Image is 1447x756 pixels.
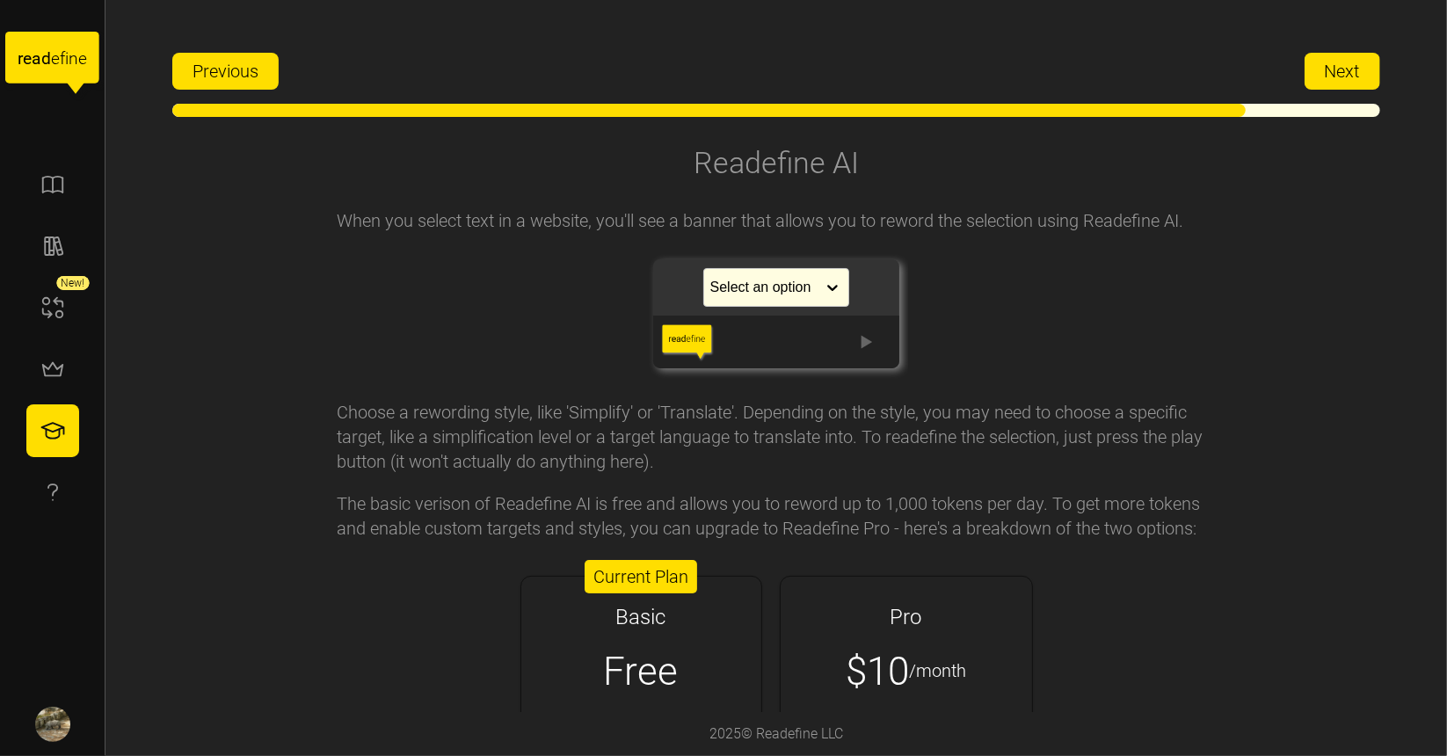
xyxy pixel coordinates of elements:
[65,48,69,69] tspan: i
[32,48,40,69] tspan: a
[604,642,679,701] p: Free
[35,707,70,742] img: Jorge Mota
[172,53,279,90] button: Previous
[337,491,1216,541] p: The basic verison of Readefine AI is free and allows you to reword up to 1,000 tokens per day. To...
[846,642,909,701] p: $10
[18,74,68,109] img: Logo
[41,48,51,69] tspan: d
[585,560,697,593] div: Current Plan
[78,48,87,69] tspan: e
[1305,53,1380,90] button: Next
[5,14,99,110] a: readefine
[51,48,60,69] tspan: e
[701,715,852,754] div: 2025 © Readefine LLC
[694,143,859,182] h1: Readefine AI
[69,48,79,69] tspan: n
[1325,54,1360,89] span: Next
[23,48,32,69] tspan: e
[616,603,666,633] h2: Basic
[56,276,89,290] div: New!
[60,48,66,69] tspan: f
[18,48,24,69] tspan: r
[193,54,258,89] span: Previous
[337,208,1216,233] p: When you select text in a website, you'll see a banner that allows you to reword the selection us...
[891,603,922,633] h2: Pro
[337,400,1216,474] p: Choose a rewording style, like 'Simplify' or 'Translate'. Depending on the style, you may need to...
[909,658,966,685] p: /month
